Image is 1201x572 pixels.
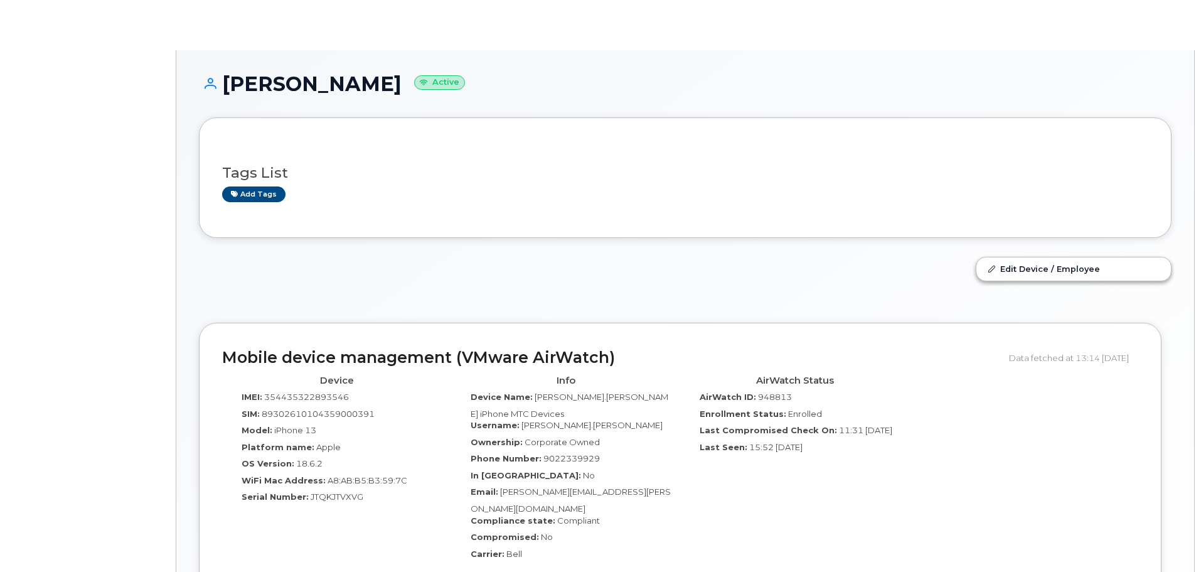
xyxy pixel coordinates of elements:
span: Corporate Owned [525,437,600,447]
span: 11:31 [DATE] [839,425,892,435]
h4: Info [461,375,671,386]
h3: Tags List [222,165,1148,181]
span: 948813 [758,392,792,402]
h4: Device [232,375,442,386]
span: 89302610104359000391 [262,409,375,419]
label: Last Seen: [700,441,747,453]
span: [PERSON_NAME].[PERSON_NAME] [521,420,663,430]
h4: AirWatch Status [690,375,900,386]
a: Add tags [222,186,286,202]
label: Last Compromised Check On: [700,424,837,436]
small: Active [414,75,465,90]
span: No [541,532,553,542]
label: WiFi Mac Address: [242,475,326,487]
span: 15:52 [DATE] [749,442,803,452]
label: Model: [242,424,272,436]
span: 354435322893546 [264,392,349,402]
span: Apple [316,442,341,452]
span: [PERSON_NAME].[PERSON_NAME] iPhone MTC Devices [471,392,668,419]
label: AirWatch ID: [700,391,756,403]
label: In [GEOGRAPHIC_DATA]: [471,470,581,482]
span: No [583,470,595,480]
label: Compliance state: [471,515,555,527]
label: Phone Number: [471,453,542,465]
label: Enrollment Status: [700,408,786,420]
label: Platform name: [242,441,314,453]
label: Carrier: [471,548,504,560]
label: SIM: [242,408,260,420]
label: OS Version: [242,458,294,470]
span: 18.6.2 [296,458,323,468]
span: A8:AB:B5:B3:59:7C [328,475,407,485]
a: Edit Device / Employee [976,257,1171,280]
span: Bell [506,549,522,559]
div: Data fetched at 13:14 [DATE] [1009,346,1138,370]
label: Device Name: [471,391,533,403]
label: Compromised: [471,531,539,543]
span: JTQKJTVXVG [311,492,363,502]
span: Enrolled [788,409,822,419]
label: Serial Number: [242,491,309,503]
h2: Mobile device management (VMware AirWatch) [222,349,1000,367]
span: Compliant [557,515,600,526]
label: Ownership: [471,436,523,448]
span: iPhone 13 [274,425,316,435]
span: 9022339929 [543,453,600,463]
span: [PERSON_NAME][EMAIL_ADDRESS][PERSON_NAME][DOMAIN_NAME] [471,487,671,514]
label: Email: [471,486,498,498]
label: Username: [471,419,520,431]
label: IMEI: [242,391,262,403]
h1: [PERSON_NAME] [199,73,1172,95]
